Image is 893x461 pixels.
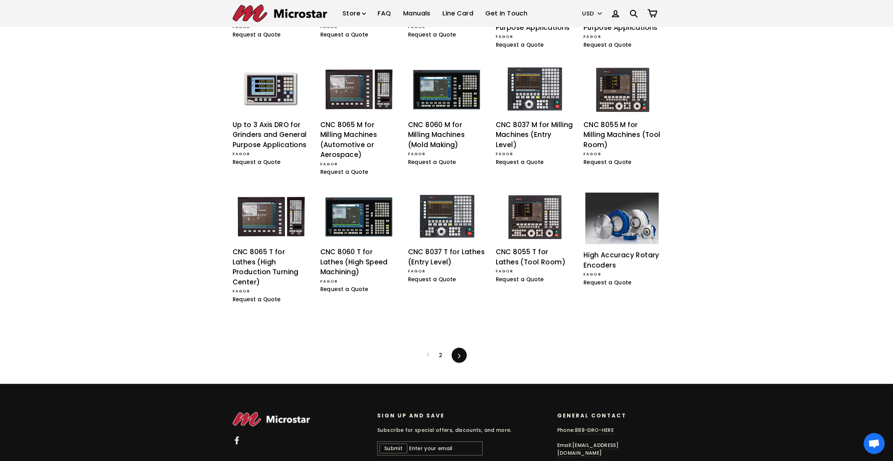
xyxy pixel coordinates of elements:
[320,278,398,285] div: Fagor
[372,3,396,24] a: FAQ
[233,151,310,157] div: Fagor
[408,158,456,166] span: Request a Quote
[557,426,657,434] p: Phone:
[496,268,573,275] div: Fagor
[584,34,661,40] div: Fagor
[233,296,281,303] span: Request a Quote
[585,192,659,244] img: High Accuracy Rotary Encoders
[480,3,533,24] a: Get In Touch
[320,31,368,38] span: Request a Quote
[496,65,573,168] a: CNC 8037 M for Milling Machines (Entry Level) CNC 8037 M for Milling Machines (Entry Level) Fagor...
[408,31,456,38] span: Request a Quote
[320,192,398,296] a: CNC 8060 T for Lathes (High Speed Machining) CNC 8060 T for Lathes (High Speed Machining) Fagor R...
[408,268,485,275] div: Fagor
[410,192,483,241] img: CNC 8037 T for Lathes (Entry Level)
[496,34,573,40] div: Fagor
[575,427,614,434] a: 888-DRO-HERE
[322,192,395,241] img: CNC 8060 T for Lathes (High Speed Machining)
[496,276,544,283] span: Request a Quote
[498,65,571,114] img: CNC 8037 M for Milling Machines (Entry Level)
[864,433,885,454] div: Öppna chatt
[233,31,281,38] span: Request a Quote
[233,288,310,295] div: Fagor
[233,65,310,168] a: Up to 3 Axis DRO for Grinders and General Purpose Applications Up to 3 Axis DRO for Grinders and ...
[408,276,456,283] span: Request a Quote
[233,192,310,305] a: CNC 8065 T for Lathes (High Production Turning Center) CNC 8065 T for Lathes (High Production Tur...
[377,412,547,419] p: Sign up and save
[584,271,661,278] div: Fagor
[320,285,368,293] span: Request a Quote
[234,192,308,241] img: CNC 8065 T for Lathes (High Production Turning Center)
[320,161,398,167] div: Fagor
[584,151,661,157] div: Fagor
[496,192,573,285] a: CNC 8055 T for Lathes (Tool Room) CNC 8055 T for Lathes (Tool Room) Fagor Request a Quote
[233,412,310,426] img: Microstar Electronics
[496,120,573,150] div: CNC 8037 M for Milling Machines (Entry Level)
[337,3,371,24] a: Store
[557,442,619,457] a: [EMAIL_ADDRESS][DOMAIN_NAME]
[233,120,310,150] div: Up to 3 Axis DRO for Grinders and General Purpose Applications
[584,158,632,166] span: Request a Quote
[337,3,533,24] ul: Primary
[320,120,398,160] div: CNC 8065 M for Milling Machines (Automotive or Aerospace)
[496,151,573,157] div: Fagor
[584,65,661,168] a: CNC 8055 M for Milling Machines (Tool Room) CNC 8055 M for Milling Machines (Tool Room) Fagor Req...
[496,41,544,48] span: Request a Quote
[584,41,632,48] span: Request a Quote
[320,65,398,178] a: CNC 8065 M for Milling Machines (Automotive or Aerospace) CNC 8065 M for Milling Machines (Automo...
[377,441,482,455] input: Enter your email
[585,65,659,114] img: CNC 8055 M for Milling Machines (Tool Room)
[408,151,485,157] div: Fagor
[557,441,657,457] p: Email:
[408,120,485,150] div: CNC 8060 M for Milling Machines (Mold Making)
[320,247,398,277] div: CNC 8060 T for Lathes (High Speed Machining)
[435,350,446,361] a: 2
[398,3,436,24] a: Manuals
[233,5,327,22] img: Microstar Electronics
[557,412,657,419] p: General Contact
[584,279,632,286] span: Request a Quote
[498,192,571,241] img: CNC 8055 T for Lathes (Tool Room)
[437,3,479,24] a: Line Card
[379,443,407,453] button: Submit
[496,158,544,166] span: Request a Quote
[233,247,310,287] div: CNC 8065 T for Lathes (High Production Turning Center)
[423,350,433,361] span: 1
[234,65,308,114] img: Up to 3 Axis DRO for Grinders and General Purpose Applications
[496,247,573,267] div: CNC 8055 T for Lathes (Tool Room)
[410,65,483,114] img: CNC 8060 M for Milling Machines (Mold Making)
[584,192,661,289] a: High Accuracy Rotary Encoders High Accuracy Rotary Encoders Fagor Request a Quote
[320,168,368,176] span: Request a Quote
[408,192,485,285] a: CNC 8037 T for Lathes (Entry Level) CNC 8037 T for Lathes (Entry Level) Fagor Request a Quote
[377,426,547,434] p: Subscribe for special offers, discounts, and more.
[233,158,281,166] span: Request a Quote
[584,120,661,150] div: CNC 8055 M for Milling Machines (Tool Room)
[408,65,485,168] a: CNC 8060 M for Milling Machines (Mold Making) CNC 8060 M for Milling Machines (Mold Making) Fagor...
[322,65,395,114] img: CNC 8065 M for Milling Machines (Automotive or Aerospace)
[408,247,485,267] div: CNC 8037 T for Lathes (Entry Level)
[584,250,661,270] div: High Accuracy Rotary Encoders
